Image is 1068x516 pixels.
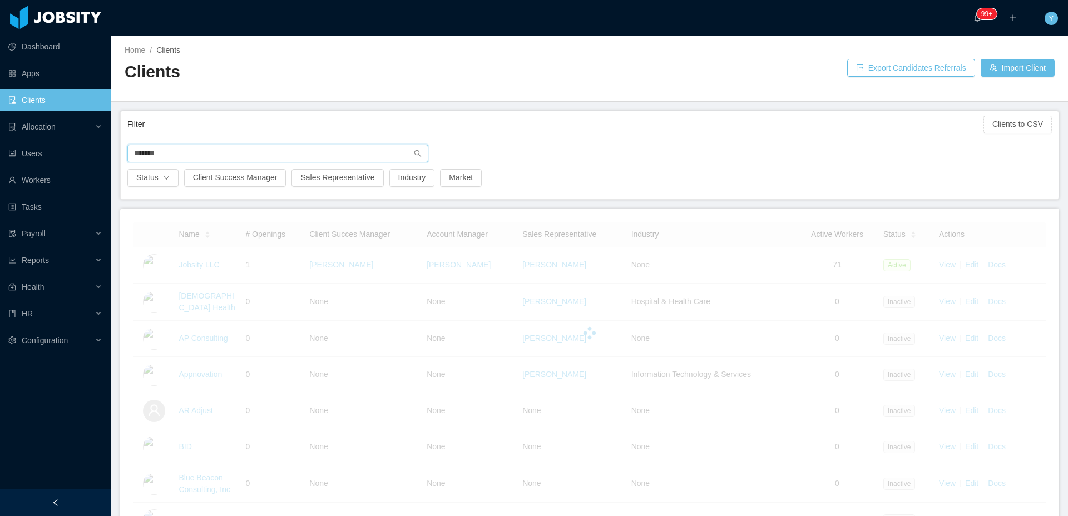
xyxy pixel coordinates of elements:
[22,336,68,345] span: Configuration
[127,114,983,135] div: Filter
[8,310,16,317] i: icon: book
[389,169,435,187] button: Industry
[125,46,145,54] a: Home
[125,61,590,83] h2: Clients
[8,336,16,344] i: icon: setting
[8,283,16,291] i: icon: medicine-box
[8,123,16,131] i: icon: solution
[8,230,16,237] i: icon: file-protect
[440,169,482,187] button: Market
[8,89,102,111] a: icon: auditClients
[8,142,102,165] a: icon: robotUsers
[8,62,102,85] a: icon: appstoreApps
[127,169,179,187] button: Statusicon: down
[150,46,152,54] span: /
[22,229,46,238] span: Payroll
[8,196,102,218] a: icon: profileTasks
[8,256,16,264] i: icon: line-chart
[1049,12,1054,25] span: Y
[184,169,286,187] button: Client Success Manager
[8,169,102,191] a: icon: userWorkers
[977,8,997,19] sup: 438
[22,256,49,265] span: Reports
[22,309,33,318] span: HR
[22,282,44,291] span: Health
[973,14,981,22] i: icon: bell
[847,59,975,77] button: icon: exportExport Candidates Referrals
[156,46,180,54] span: Clients
[291,169,383,187] button: Sales Representative
[1009,14,1017,22] i: icon: plus
[8,36,102,58] a: icon: pie-chartDashboard
[22,122,56,131] span: Allocation
[414,150,422,157] i: icon: search
[981,59,1055,77] button: icon: usergroup-addImport Client
[983,116,1052,133] button: Clients to CSV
